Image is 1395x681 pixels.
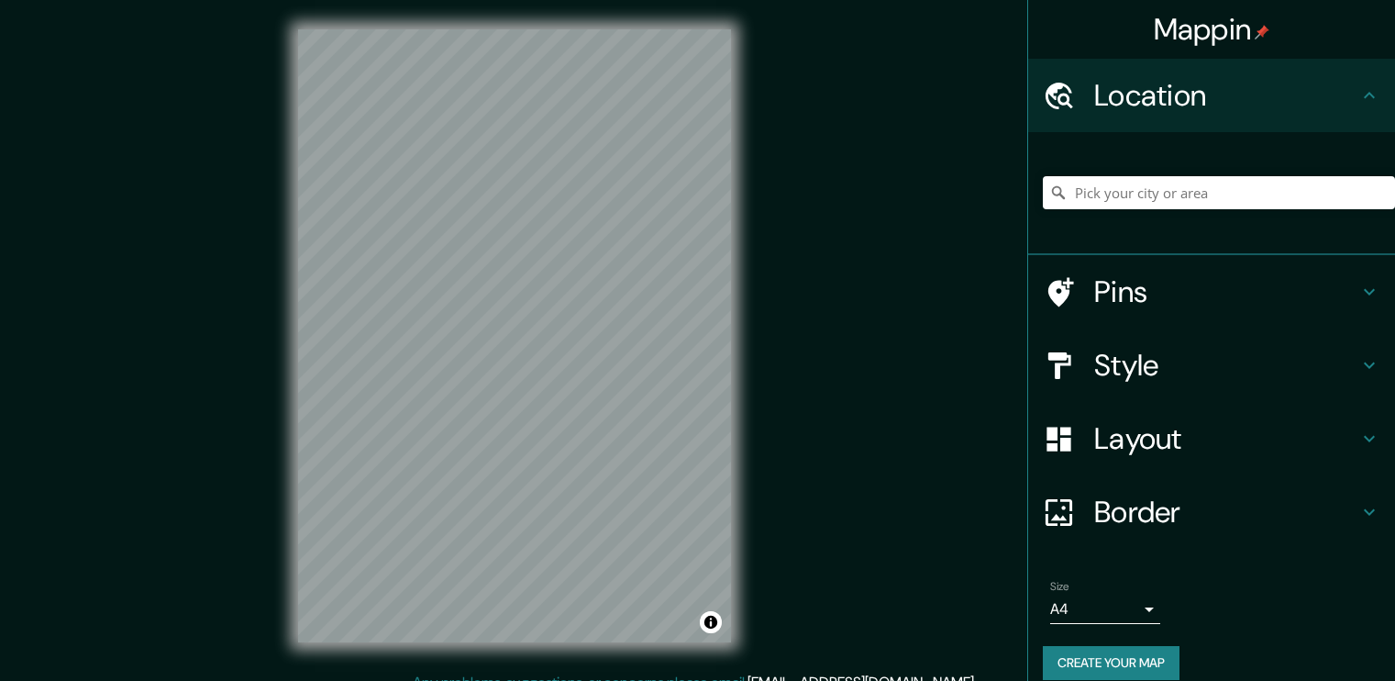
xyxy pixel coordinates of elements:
h4: Pins [1094,274,1358,310]
button: Create your map [1043,646,1179,680]
h4: Layout [1094,420,1358,457]
h4: Style [1094,347,1358,384]
button: Toggle attribution [700,611,722,633]
input: Pick your city or area [1043,176,1395,209]
div: Pins [1028,255,1395,329]
div: Border [1028,475,1395,549]
canvas: Map [298,29,731,642]
div: Layout [1028,402,1395,475]
h4: Border [1094,494,1358,530]
img: pin-icon.png [1255,25,1269,39]
div: Style [1028,329,1395,402]
div: Location [1028,59,1395,132]
h4: Location [1094,77,1358,114]
label: Size [1050,579,1069,595]
h4: Mappin [1154,11,1270,48]
div: A4 [1050,595,1160,624]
